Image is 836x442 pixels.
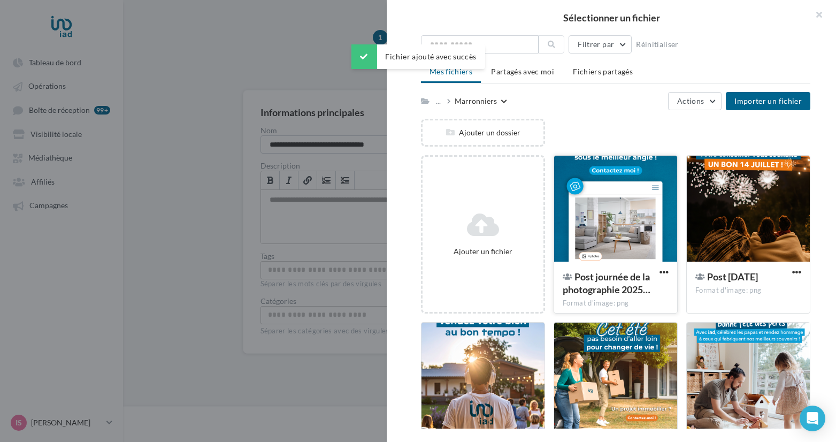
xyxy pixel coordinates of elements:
div: Format d'image: png [695,286,801,295]
span: Fichiers partagés [573,67,633,76]
div: Open Intercom Messenger [800,406,825,431]
span: Post 14 juillet 2025 [707,271,758,283]
div: ... [434,94,443,109]
button: Réinitialiser [632,38,683,51]
span: Partagés avec moi [491,67,554,76]
div: Marronniers [455,96,497,106]
h2: Sélectionner un fichier [404,13,819,22]
button: Filtrer par [569,35,632,54]
button: Actions [668,92,722,110]
span: Actions [677,96,704,105]
div: Ajouter un dossier [423,127,543,138]
span: Post journée de la photographie 2025 (1) [563,271,650,295]
div: Fichier ajouté avec succès [351,44,485,69]
button: Importer un fichier [726,92,810,110]
div: Format d'image: png [563,299,669,308]
div: Ajouter un fichier [427,246,539,257]
span: Importer un fichier [734,96,802,105]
